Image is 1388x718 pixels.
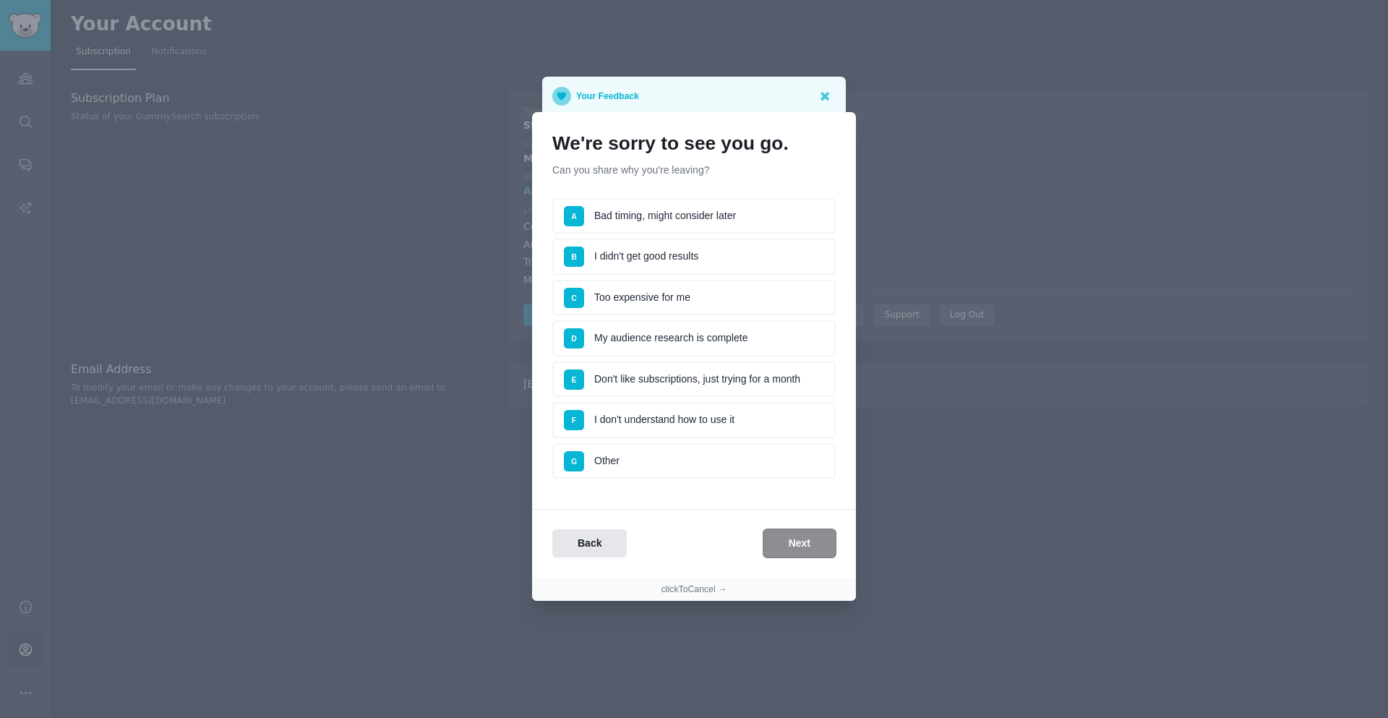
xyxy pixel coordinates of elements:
span: B [571,252,577,261]
p: Can you share why you're leaving? [552,163,836,178]
h1: We're sorry to see you go. [552,132,836,155]
button: Back [552,529,627,557]
p: Your Feedback [576,87,639,106]
span: E [571,375,576,384]
span: F [572,416,576,424]
span: D [571,334,577,343]
span: G [571,457,577,466]
button: clickToCancel → [661,584,727,597]
span: C [571,294,577,302]
span: A [571,212,577,221]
